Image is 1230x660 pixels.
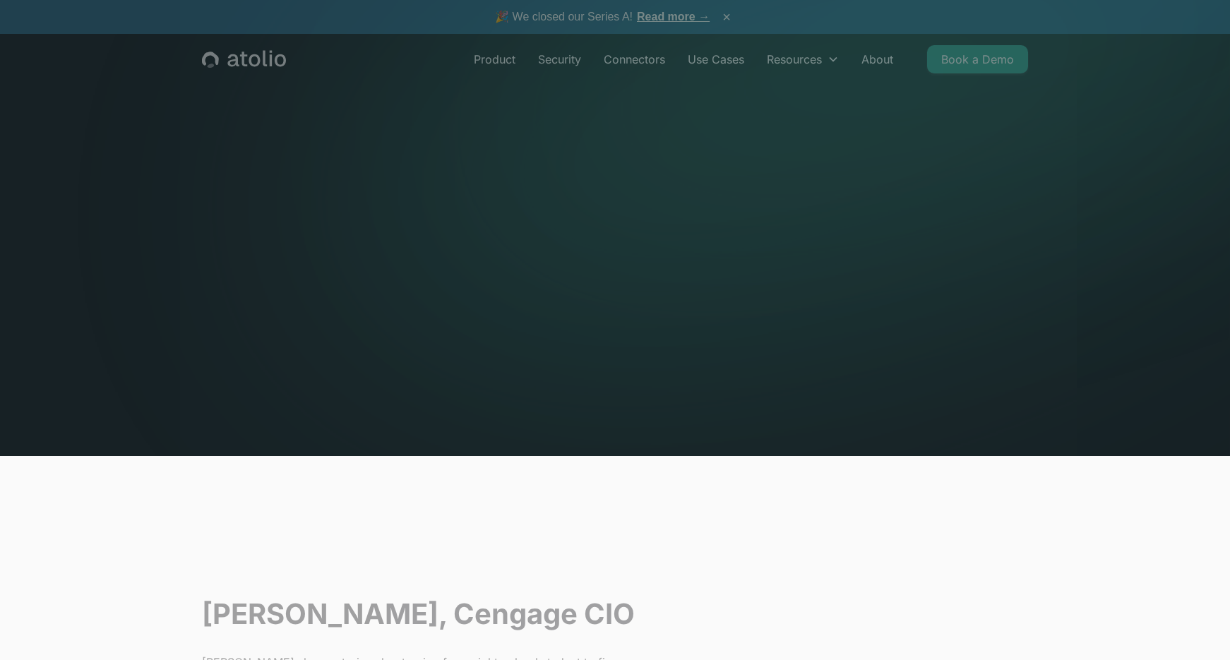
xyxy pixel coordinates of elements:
a: Connectors [592,45,676,73]
button: × [718,9,735,25]
a: home [202,50,286,68]
a: Read more → [637,11,710,23]
a: About [850,45,904,73]
a: Use Cases [676,45,756,73]
a: Product [462,45,527,73]
div: Resources [767,51,822,68]
a: Security [527,45,592,73]
a: Book a Demo [927,45,1028,73]
h2: [PERSON_NAME], Cengage CIO [202,597,645,631]
div: Resources [756,45,850,73]
span: 🎉 We closed our Series A! [495,8,710,25]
